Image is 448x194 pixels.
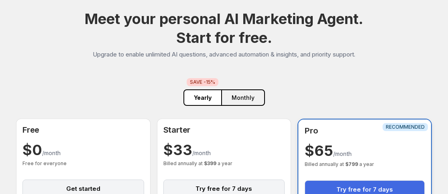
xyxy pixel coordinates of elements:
[305,142,333,160] span: $ 65
[183,89,222,106] button: Yearly
[42,150,61,156] span: /month
[222,89,265,106] button: Monthly
[22,160,144,167] p: Free for everyone
[93,51,355,59] p: Upgrade to enable unlimited AI questions, advanced automation & insights, and priority support.
[176,29,272,46] span: Start for free.
[85,10,363,47] h1: Meet your personal AI Marketing Agent.
[163,125,285,135] h2: Starter
[192,150,211,156] span: /month
[345,161,358,167] strong: $ 799
[204,160,216,166] strong: $ 399
[22,125,144,135] h2: Free
[305,161,425,168] p: Billed annually at a year
[163,160,285,167] p: Billed annually at a year
[190,79,215,85] span: SAVE -15%
[163,141,192,159] span: $ 33
[386,124,425,130] span: RECOMMENDED
[305,126,425,135] h2: Pro
[22,141,42,159] span: $ 0
[333,150,352,157] span: /month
